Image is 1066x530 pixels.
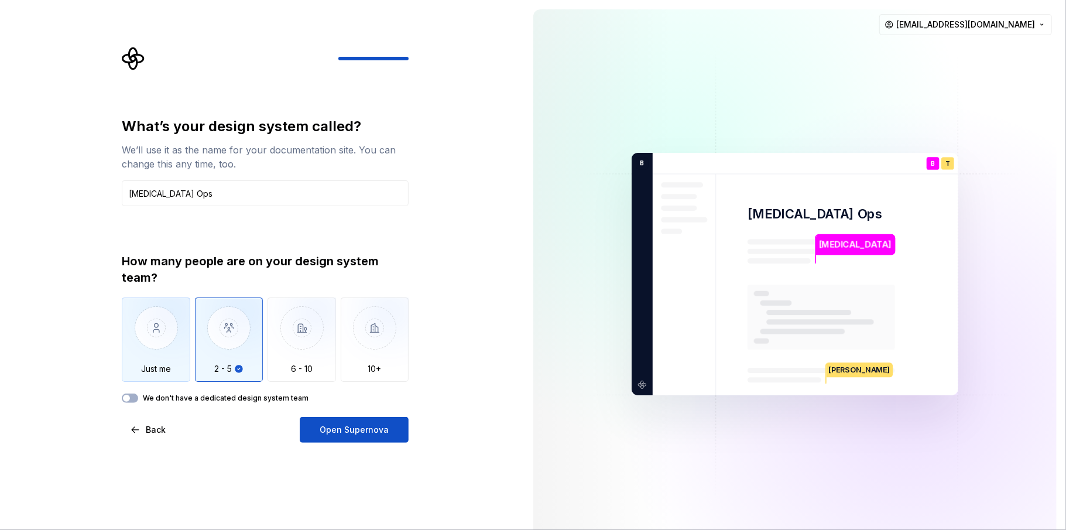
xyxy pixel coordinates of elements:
div: How many people are on your design system team? [122,253,409,286]
button: Open Supernova [300,417,409,443]
p: [MEDICAL_DATA] Ops [748,206,882,223]
span: [EMAIL_ADDRESS][DOMAIN_NAME] [896,19,1035,30]
div: We’ll use it as the name for your documentation site. You can change this any time, too. [122,143,409,171]
div: T [941,157,954,170]
button: Back [122,417,176,443]
span: Back [146,424,166,436]
p: [PERSON_NAME] [827,363,893,377]
div: What’s your design system called? [122,117,409,136]
input: Design system name [122,180,409,206]
p: [MEDICAL_DATA] [819,238,891,251]
p: B [931,160,935,167]
span: Open Supernova [320,424,389,436]
button: [EMAIL_ADDRESS][DOMAIN_NAME] [879,14,1052,35]
p: B [636,158,644,169]
label: We don't have a dedicated design system team [143,394,309,403]
svg: Supernova Logo [122,47,145,70]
